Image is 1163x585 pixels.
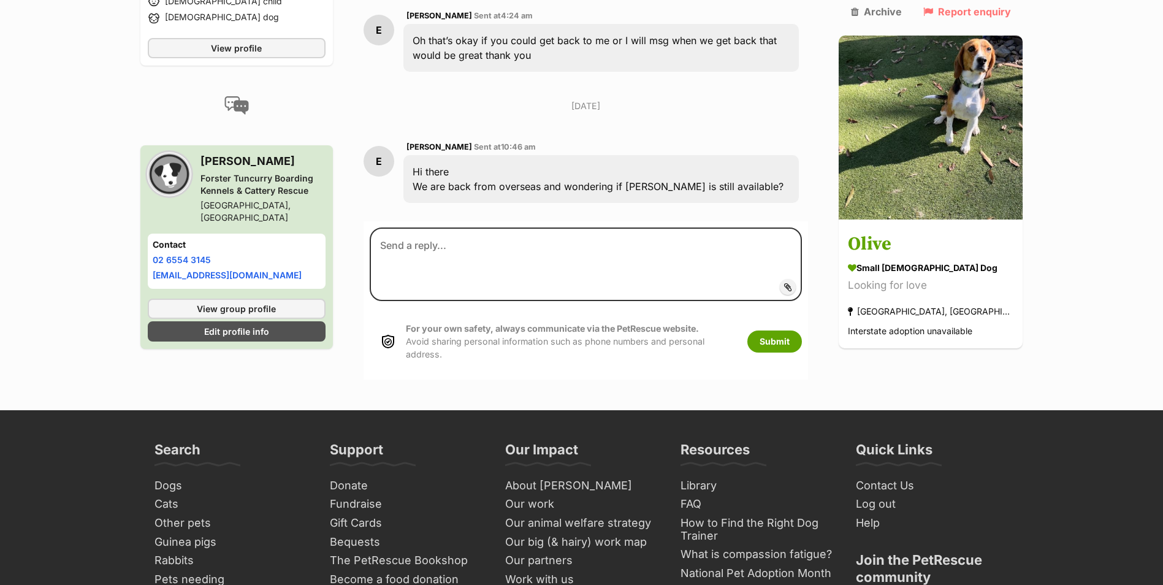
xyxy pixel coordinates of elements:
[325,551,488,570] a: The PetRescue Bookshop
[848,278,1013,294] div: Looking for love
[325,514,488,533] a: Gift Cards
[200,153,326,170] h3: [PERSON_NAME]
[500,514,663,533] a: Our animal welfare strategy
[851,6,902,17] a: Archive
[325,476,488,495] a: Donate
[500,533,663,552] a: Our big (& hairy) work map
[150,514,313,533] a: Other pets
[148,321,326,342] a: Edit profile info
[148,153,191,196] img: Forster Tuncurry Boarding Kennels & Cattery Rescue profile pic
[406,142,472,151] span: [PERSON_NAME]
[839,36,1023,220] img: Olive
[148,299,326,319] a: View group profile
[403,24,799,72] div: Oh that’s okay if you could get back to me or I will msg when we get back that would be great tha...
[150,533,313,552] a: Guinea pigs
[150,476,313,495] a: Dogs
[153,239,321,251] h4: Contact
[839,222,1023,349] a: Olive small [DEMOGRAPHIC_DATA] Dog Looking for love [GEOGRAPHIC_DATA], [GEOGRAPHIC_DATA] Intersta...
[197,302,276,315] span: View group profile
[505,441,578,465] h3: Our Impact
[474,142,536,151] span: Sent at
[153,270,302,280] a: [EMAIL_ADDRESS][DOMAIN_NAME]
[501,142,536,151] span: 10:46 am
[856,441,932,465] h3: Quick Links
[406,322,735,361] p: Avoid sharing personal information such as phone numbers and personal address.
[851,476,1014,495] a: Contact Us
[224,96,249,115] img: conversation-icon-4a6f8262b818ee0b60e3300018af0b2d0b884aa5de6e9bcb8d3d4eeb1a70a7c4.svg
[676,495,839,514] a: FAQ
[848,326,972,337] span: Interstate adoption unavailable
[200,172,326,197] div: Forster Tuncurry Boarding Kennels & Cattery Rescue
[676,545,839,564] a: What is compassion fatigue?
[204,325,269,338] span: Edit profile info
[500,495,663,514] a: Our work
[154,441,200,465] h3: Search
[200,199,326,224] div: [GEOGRAPHIC_DATA], [GEOGRAPHIC_DATA]
[474,11,533,20] span: Sent at
[406,323,699,334] strong: For your own safety, always communicate via the PetRescue website.
[848,262,1013,275] div: small [DEMOGRAPHIC_DATA] Dog
[406,11,472,20] span: [PERSON_NAME]
[364,146,394,177] div: E
[325,495,488,514] a: Fundraise
[330,441,383,465] h3: Support
[848,304,1013,320] div: [GEOGRAPHIC_DATA], [GEOGRAPHIC_DATA]
[747,331,802,353] button: Submit
[676,514,839,545] a: How to Find the Right Dog Trainer
[364,15,394,45] div: E
[153,254,211,265] a: 02 6554 3145
[403,155,799,203] div: Hi there We are back from overseas and wondering if [PERSON_NAME] is still available?
[150,551,313,570] a: Rabbits
[923,6,1011,17] a: Report enquiry
[676,476,839,495] a: Library
[851,514,1014,533] a: Help
[501,11,533,20] span: 4:24 am
[148,11,326,26] li: [DEMOGRAPHIC_DATA] dog
[325,533,488,552] a: Bequests
[148,38,326,58] a: View profile
[851,495,1014,514] a: Log out
[681,441,750,465] h3: Resources
[150,495,313,514] a: Cats
[848,231,1013,259] h3: Olive
[500,551,663,570] a: Our partners
[500,476,663,495] a: About [PERSON_NAME]
[676,564,839,583] a: National Pet Adoption Month
[211,42,262,55] span: View profile
[364,99,809,112] p: [DATE]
